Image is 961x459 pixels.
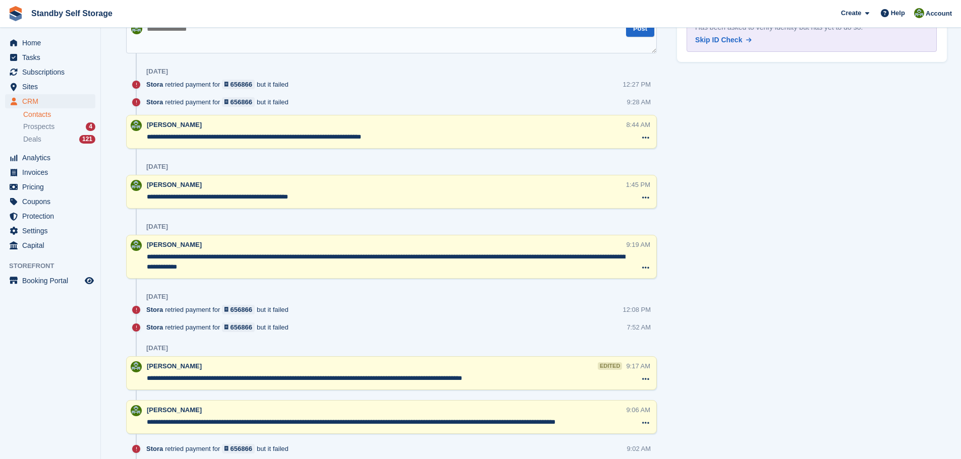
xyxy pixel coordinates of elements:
[23,122,54,132] span: Prospects
[231,322,252,332] div: 656866
[5,94,95,108] a: menu
[626,180,650,189] div: 1:45 PM
[222,97,255,107] a: 656866
[22,238,83,252] span: Capital
[22,36,83,50] span: Home
[5,209,95,223] a: menu
[626,21,654,37] button: Post
[626,240,650,249] div: 9:19 AM
[22,274,83,288] span: Booking Portal
[5,65,95,79] a: menu
[22,180,83,194] span: Pricing
[131,180,142,191] img: Steve Hambridge
[146,305,163,314] span: Stora
[623,80,651,89] div: 12:27 PM
[22,80,83,94] span: Sites
[231,97,252,107] div: 656866
[9,261,100,271] span: Storefront
[626,405,650,415] div: 9:06 AM
[146,305,294,314] div: retried payment for but it failed
[146,97,294,107] div: retried payment for but it failed
[626,120,650,129] div: 8:44 AM
[146,444,294,453] div: retried payment for but it failed
[147,362,202,370] span: [PERSON_NAME]
[146,444,163,453] span: Stora
[627,97,651,107] div: 9:28 AM
[146,322,294,332] div: retried payment for but it failed
[22,194,83,209] span: Coupons
[222,80,255,89] a: 656866
[626,361,650,371] div: 9:17 AM
[8,6,23,21] img: stora-icon-8386f47178a22dfd0bd8f6a31ec36ba5ce8667c1dd55bd0f319d3a0aa187defe.svg
[147,181,202,188] span: [PERSON_NAME]
[23,121,95,132] a: Prospects 4
[131,23,142,34] img: Steve Hambridge
[5,274,95,288] a: menu
[695,35,752,45] a: Skip ID Check
[695,36,742,44] span: Skip ID Check
[147,406,202,414] span: [PERSON_NAME]
[146,68,168,76] div: [DATE]
[22,65,83,79] span: Subscriptions
[5,194,95,209] a: menu
[131,405,142,416] img: Steve Hambridge
[23,135,41,144] span: Deals
[5,50,95,64] a: menu
[5,224,95,238] a: menu
[147,121,202,128] span: [PERSON_NAME]
[5,151,95,165] a: menu
[27,5,117,22] a: Standby Self Storage
[222,305,255,314] a: 656866
[222,444,255,453] a: 656866
[5,36,95,50] a: menu
[627,444,651,453] div: 9:02 AM
[22,224,83,238] span: Settings
[627,322,651,332] div: 7:52 AM
[231,305,252,314] div: 656866
[5,165,95,179] a: menu
[914,8,924,18] img: Steve Hambridge
[22,50,83,64] span: Tasks
[5,180,95,194] a: menu
[23,134,95,145] a: Deals 121
[83,275,95,287] a: Preview store
[146,344,168,352] div: [DATE]
[22,94,83,108] span: CRM
[79,135,95,144] div: 121
[5,238,95,252] a: menu
[695,22,928,33] div: Has been asked to verify identity but has yet to do so.
[598,362,622,370] div: edited
[23,110,95,119] a: Contacts
[146,80,163,89] span: Stora
[146,97,163,107] span: Stora
[86,122,95,131] div: 4
[231,80,252,89] div: 656866
[131,240,142,251] img: Steve Hambridge
[5,80,95,94] a: menu
[926,9,952,19] span: Account
[22,209,83,223] span: Protection
[146,163,168,171] div: [DATE]
[146,322,163,332] span: Stora
[146,293,168,301] div: [DATE]
[146,80,294,89] div: retried payment for but it failed
[146,223,168,231] div: [DATE]
[623,305,651,314] div: 12:08 PM
[231,444,252,453] div: 656866
[147,241,202,248] span: [PERSON_NAME]
[222,322,255,332] a: 656866
[841,8,861,18] span: Create
[131,361,142,372] img: Steve Hambridge
[891,8,905,18] span: Help
[22,165,83,179] span: Invoices
[131,120,142,131] img: Steve Hambridge
[22,151,83,165] span: Analytics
